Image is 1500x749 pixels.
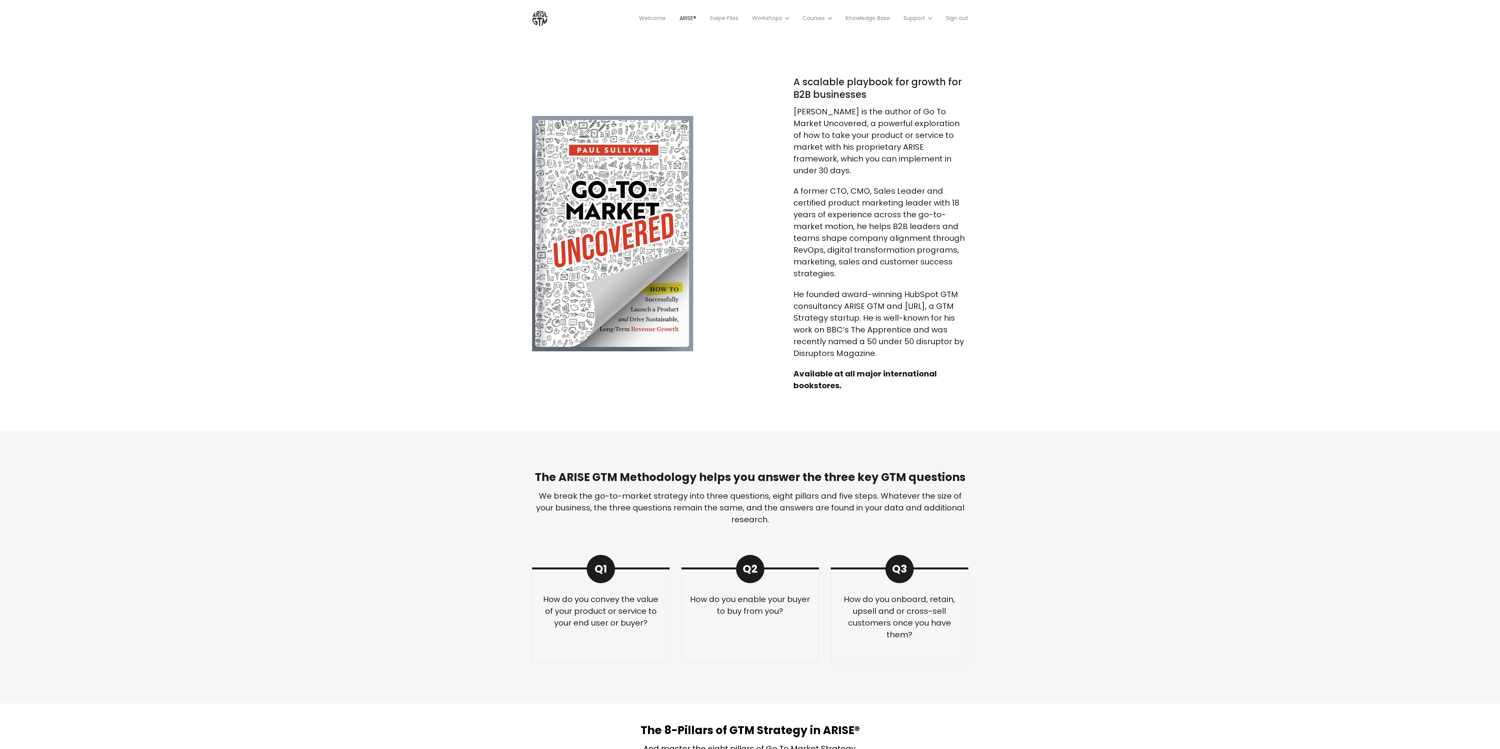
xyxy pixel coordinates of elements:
p: How do you enable your buyer to buy from you? [689,593,812,617]
img: ARISE GTM logo grey [532,11,547,26]
h3: A scalable playbook for growth for B2B businesses [793,76,968,101]
p: He founded award-winning HubSpot GTM consultancy ARISE GTM and [URL], a GTM Strategy startup. He ... [793,288,968,359]
span: Show submenu for Support [903,14,904,15]
p: A former CTO, CMO, Sales Leader and certified product marketing leader with 18 years of experienc... [793,185,968,279]
span: Show submenu for Workshops [752,14,753,15]
span: Support [903,14,925,22]
span: Courses [802,14,825,22]
h2: The 8-Pillars of GTM Strategy in ARISE® [532,723,968,738]
div: Q1 [595,561,607,577]
div: Q3 [892,561,907,577]
p: How do you convey the value of your product or service to your end user or buyer? [540,593,662,629]
h2: The ARISE GTM Methodology helps you answer the three key GTM questions [532,470,968,485]
p: [PERSON_NAME] is the author of Go To Market Uncovered, a powerful exploration of how to take your... [793,106,968,176]
span: Show submenu for Courses [802,14,803,15]
p: How do you onboard, retain, upsell and or cross-sell customers once you have them? [838,593,961,641]
div: Q2 [743,561,758,577]
strong: Available at all major international bookstores. [793,368,937,391]
img: FireShot Capture 533 - - [532,116,693,351]
span: We break the go-to-market strategy into three questions, eight pillars and five steps. Whatever t... [536,490,964,525]
span: Workshops [752,14,782,22]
